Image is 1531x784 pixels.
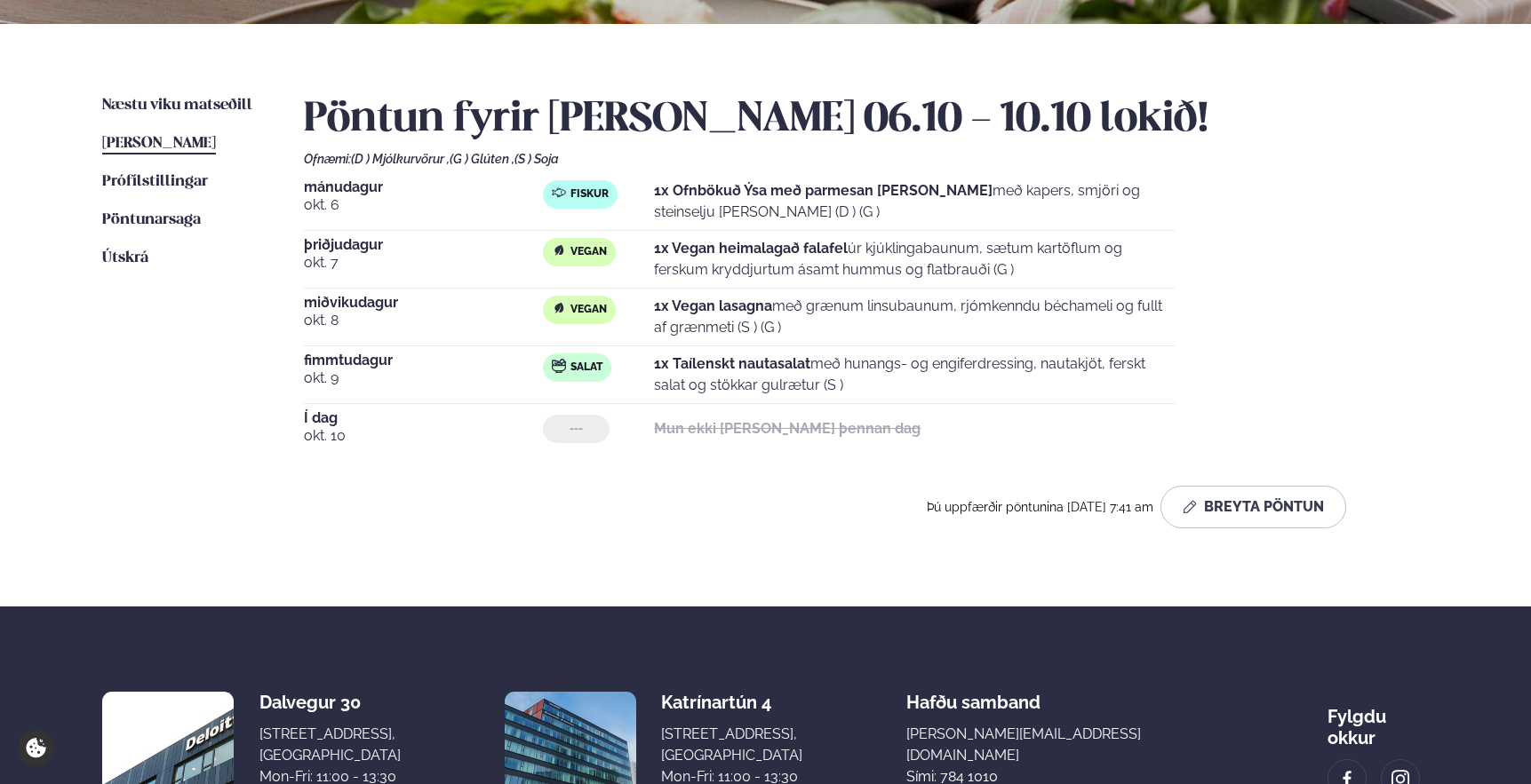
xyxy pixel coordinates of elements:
span: Í dag [304,411,543,425]
span: Næstu viku matseðill [102,98,252,113]
span: miðvikudagur [304,296,543,310]
div: [STREET_ADDRESS], [GEOGRAPHIC_DATA] [259,724,401,766]
a: [PERSON_NAME] [102,133,216,154]
strong: 1x Vegan heimalagað falafel [654,240,848,257]
a: Pöntunarsaga [102,210,201,231]
span: okt. 7 [304,252,543,273]
a: Cookie settings [18,730,54,766]
strong: 1x Vegan lasagna [654,297,772,314]
strong: 1x Taílenskt nautasalat [654,355,810,372]
span: (G ) Glúten , [450,152,514,166]
a: [PERSON_NAME][EMAIL_ADDRESS][DOMAIN_NAME] [906,724,1224,766]
button: Breyta Pöntun [1160,486,1346,528]
div: Katrínartún 4 [661,692,802,713]
p: með hunangs- og engiferdressing, nautakjöt, ferskt salat og stökkar gulrætur (S ) [654,353,1175,396]
span: --- [570,422,583,436]
span: Pöntunarsaga [102,212,201,227]
span: Prófílstillingar [102,174,208,189]
span: Útskrá [102,250,148,265]
span: Hafðu samband [906,677,1041,713]
span: mánudagur [304,180,543,194]
span: Vegan [570,245,607,259]
span: [PERSON_NAME] [102,136,216,151]
span: fimmtudagur [304,353,543,368]
strong: 1x Ofnbökuð Ýsa með parmesan [PERSON_NAME] [654,182,993,199]
span: okt. 9 [304,368,543,389]
a: Útskrá [102,248,148,269]
span: okt. 10 [304,425,543,447]
div: Ofnæmi: [304,152,1429,166]
a: Næstu viku matseðill [102,95,252,116]
img: fish.svg [552,186,566,200]
p: úr kjúklingabaunum, sætum kartöflum og ferskum kryddjurtum ásamt hummus og flatbrauði (G ) [654,238,1175,281]
span: Fiskur [570,187,609,202]
a: Prófílstillingar [102,171,208,193]
p: með kapers, smjöri og steinselju [PERSON_NAME] (D ) (G ) [654,180,1175,223]
div: [STREET_ADDRESS], [GEOGRAPHIC_DATA] [661,724,802,766]
div: Dalvegur 30 [259,692,401,713]
p: með grænum linsubaunum, rjómkenndu béchameli og fullt af grænmeti (S ) (G ) [654,296,1175,338]
span: (D ) Mjólkurvörur , [351,152,450,166]
span: Salat [570,360,602,375]
span: Þú uppfærðir pöntunina [DATE] 7:41 am [927,500,1153,514]
div: Fylgdu okkur [1328,692,1429,748]
img: Vegan.svg [552,301,566,315]
span: þriðjudagur [304,238,543,252]
img: salad.svg [552,359,566,373]
span: okt. 6 [304,194,543,216]
span: Vegan [570,303,607,317]
span: (S ) Soja [514,152,559,166]
strong: Mun ekki [PERSON_NAME] þennan dag [654,420,921,437]
h2: Pöntun fyrir [PERSON_NAME] 06.10 - 10.10 lokið! [304,95,1429,145]
img: Vegan.svg [552,243,566,257]
span: okt. 8 [304,310,543,331]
